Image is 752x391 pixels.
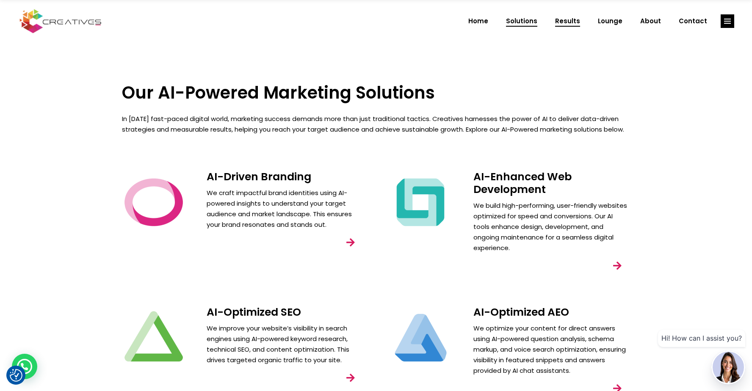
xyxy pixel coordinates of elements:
h3: Our AI-Powered Marketing Solutions [122,83,630,103]
a: AI-Driven Branding [207,169,311,184]
a: link [721,14,734,28]
img: Creatives | Solutions [122,306,185,369]
img: Creatives [18,8,103,34]
img: Creatives | Solutions [389,171,452,234]
div: Hi! How can I assist you? [658,330,745,347]
a: AI-Enhanced Web Development [473,169,572,197]
span: Home [468,10,488,32]
span: Lounge [598,10,622,32]
p: We craft impactful brand identities using AI-powered insights to understand your target audience ... [207,187,363,230]
a: Contact [670,10,716,32]
a: AI-Optimized SEO [207,305,301,319]
a: AI-Optimized AEO [473,305,569,319]
a: link [339,231,362,254]
a: Lounge [589,10,631,32]
img: Revisit consent button [10,369,22,382]
p: We improve your website’s visibility in search engines using AI-powered keyword research, technic... [207,323,363,365]
a: Home [459,10,497,32]
img: agent [713,352,744,383]
p: In [DATE] fast-paced digital world, marketing success demands more than just traditional tactics.... [122,113,630,135]
p: We build high-performing, user-friendly websites optimized for speed and conversions. Our AI tool... [473,200,630,253]
a: Solutions [497,10,546,32]
a: Results [546,10,589,32]
a: About [631,10,670,32]
span: Solutions [506,10,537,32]
span: Contact [679,10,707,32]
p: We optimize your content for direct answers using AI-powered question analysis, schema markup, an... [473,323,630,376]
a: link [339,366,362,390]
img: Creatives | Solutions [122,171,185,234]
a: link [605,254,629,278]
span: Results [555,10,580,32]
span: About [640,10,661,32]
button: Consent Preferences [10,369,22,382]
img: Creatives | Solutions [389,306,452,369]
